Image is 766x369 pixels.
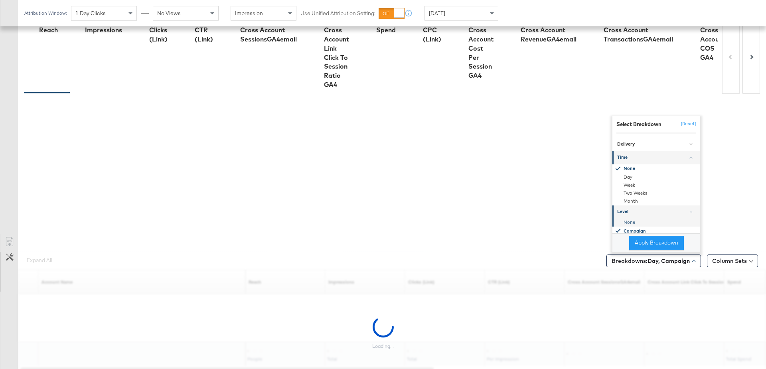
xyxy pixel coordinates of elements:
div: None [614,218,700,226]
div: Select Breakdown [616,120,661,128]
div: Cross Account RevenueGA4email [521,26,576,44]
div: Reach [39,26,58,35]
div: Level [617,209,697,215]
b: Day, Campaign [648,257,690,264]
div: Attribution Window: [24,10,67,16]
div: Campaign [614,226,700,235]
span: [DATE] [429,10,445,17]
div: Impressions [85,26,122,35]
button: Apply Breakdown [629,236,684,250]
div: Spend [376,26,396,35]
a: Level [612,205,700,218]
a: Time [612,151,700,164]
button: Breakdowns:Day, Campaign [606,255,701,267]
span: Breakdowns: [612,257,690,265]
div: Cross Account COS GA4 [700,26,725,62]
div: Cross Account Cost Per Session GA4 [468,26,494,80]
div: CPC (Link) [423,26,441,44]
div: Cross Account TransactionsGA4email [604,26,673,44]
div: Level [612,218,700,251]
div: Two Weeks [614,189,700,197]
span: No Views [157,10,181,17]
div: Cross Account SessionsGA4email [240,26,297,44]
button: [Reset] [676,118,696,130]
div: Clicks (Link) [149,26,168,44]
div: None [614,164,700,173]
button: Column Sets [707,255,758,267]
div: Cross Account Link Click To Session Ratio GA4 [324,26,349,89]
div: Loading... [372,343,394,349]
div: Month [614,197,700,205]
span: Impression [235,10,263,17]
div: Day [614,173,700,181]
div: Time [612,164,700,205]
div: Time [617,154,697,161]
span: 1 Day Clicks [75,10,106,17]
div: Delivery [617,141,697,147]
div: Week [614,181,700,189]
div: CTR (Link) [195,26,213,44]
label: Use Unified Attribution Setting: [300,10,375,17]
a: Delivery [612,138,700,151]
